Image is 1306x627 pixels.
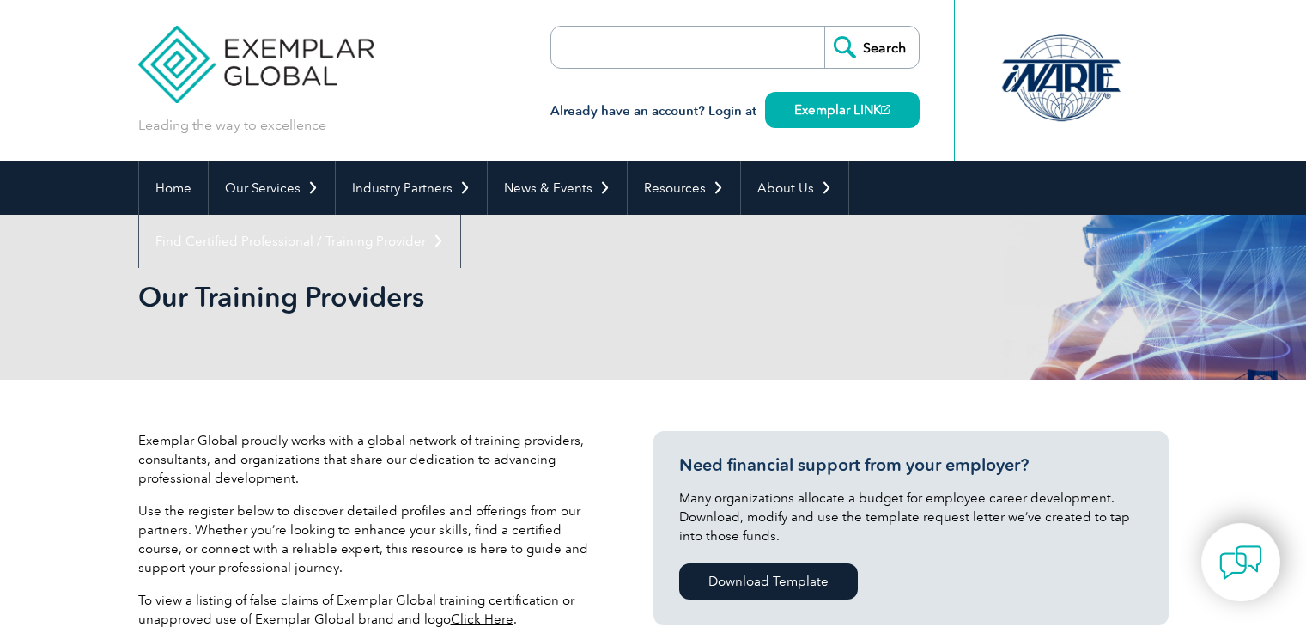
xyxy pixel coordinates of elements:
a: Industry Partners [336,161,487,215]
a: Find Certified Professional / Training Provider [139,215,460,268]
img: open_square.png [881,105,890,114]
p: Use the register below to discover detailed profiles and offerings from our partners. Whether you... [138,502,602,577]
h3: Need financial support from your employer? [679,454,1143,476]
a: About Us [741,161,848,215]
p: Exemplar Global proudly works with a global network of training providers, consultants, and organ... [138,431,602,488]
a: Click Here [451,612,513,627]
a: Home [139,161,208,215]
img: contact-chat.png [1219,541,1262,584]
p: Many organizations allocate a budget for employee career development. Download, modify and use th... [679,489,1143,545]
h2: Our Training Providers [138,283,860,311]
a: News & Events [488,161,627,215]
input: Search [824,27,919,68]
a: Download Template [679,563,858,600]
p: Leading the way to excellence [138,116,326,135]
h3: Already have an account? Login at [550,100,920,122]
a: Resources [628,161,740,215]
a: Our Services [209,161,335,215]
a: Exemplar LINK [765,92,920,128]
